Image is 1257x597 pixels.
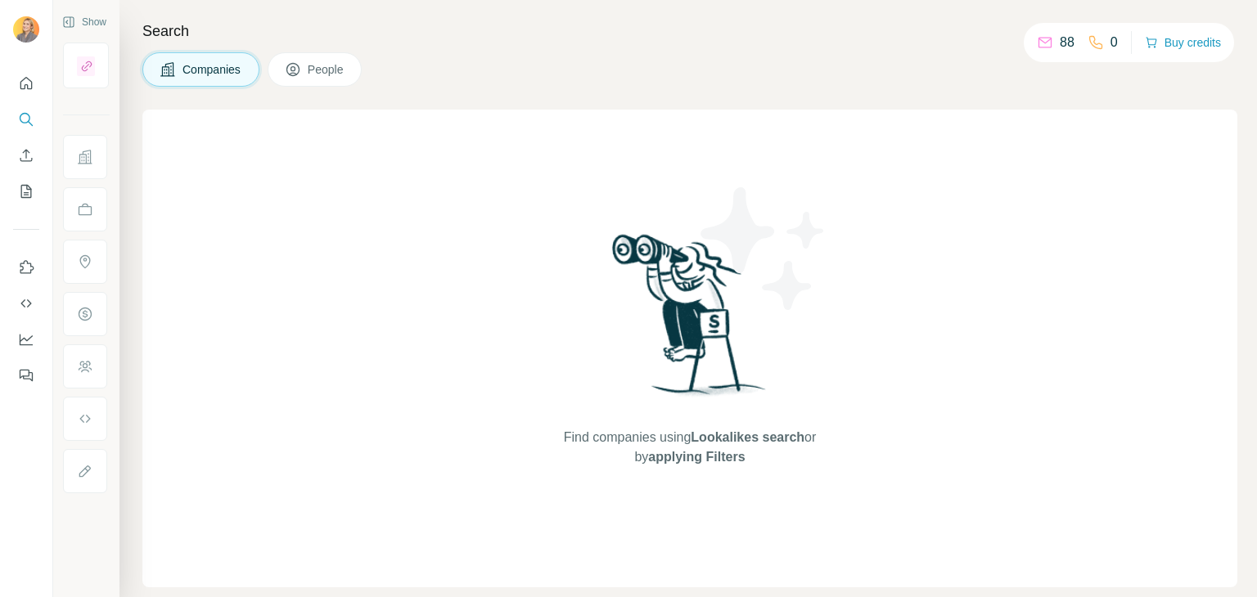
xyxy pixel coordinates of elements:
button: Dashboard [13,325,39,354]
img: Avatar [13,16,39,43]
button: Search [13,105,39,134]
img: Surfe Illustration - Woman searching with binoculars [605,230,775,412]
span: applying Filters [648,450,745,464]
img: Surfe Illustration - Stars [690,175,837,322]
button: Show [51,10,118,34]
p: 88 [1060,33,1075,52]
span: Companies [182,61,242,78]
button: Use Surfe API [13,289,39,318]
button: Buy credits [1145,31,1221,54]
button: My lists [13,177,39,206]
button: Quick start [13,69,39,98]
h4: Search [142,20,1237,43]
button: Enrich CSV [13,141,39,170]
span: Lookalikes search [691,430,804,444]
p: 0 [1111,33,1118,52]
span: People [308,61,345,78]
span: Find companies using or by [559,428,821,467]
button: Use Surfe on LinkedIn [13,253,39,282]
button: Feedback [13,361,39,390]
